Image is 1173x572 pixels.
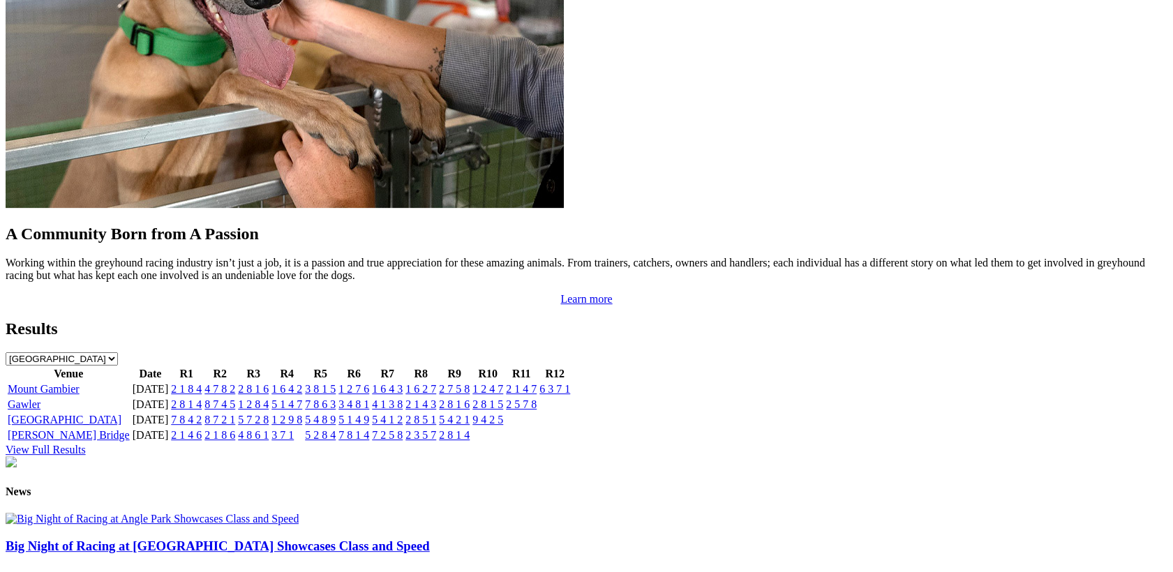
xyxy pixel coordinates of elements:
a: 2 5 7 8 [506,398,537,410]
td: [DATE] [132,398,170,412]
a: 2 1 4 3 [405,398,436,410]
a: 8 7 4 5 [204,398,235,410]
th: R12 [539,367,571,381]
a: [GEOGRAPHIC_DATA] [8,414,121,426]
th: R5 [304,367,336,381]
a: 6 3 7 1 [539,383,570,395]
a: 2 8 1 4 [171,398,202,410]
td: [DATE] [132,413,170,427]
a: 2 1 4 7 [506,383,537,395]
a: 8 7 2 1 [204,414,235,426]
a: 5 4 2 1 [439,414,470,426]
a: 2 8 1 6 [238,383,269,395]
a: 2 8 1 6 [439,398,470,410]
a: 2 8 5 1 [405,414,436,426]
a: 5 1 4 7 [271,398,302,410]
a: 2 3 5 7 [405,429,436,441]
a: 2 1 4 6 [171,429,202,441]
a: 2 8 1 4 [439,429,470,441]
td: [DATE] [132,382,170,396]
th: R6 [338,367,370,381]
th: R4 [271,367,303,381]
a: 4 1 3 8 [372,398,403,410]
th: R2 [204,367,236,381]
th: Date [132,367,170,381]
a: 5 4 1 2 [372,414,403,426]
a: 2 1 8 6 [204,429,235,441]
a: 7 8 4 2 [171,414,202,426]
a: 5 1 4 9 [338,414,369,426]
th: R11 [505,367,537,381]
a: 3 4 8 1 [338,398,369,410]
th: Venue [7,367,130,381]
a: 4 7 8 2 [204,383,235,395]
a: 1 6 4 2 [271,383,302,395]
a: 1 2 4 7 [472,383,503,395]
a: View Full Results [6,444,86,456]
a: Big Night of Racing at [GEOGRAPHIC_DATA] Showcases Class and Speed [6,539,430,553]
h2: A Community Born from A Passion [6,225,1167,243]
a: 3 8 1 5 [305,383,336,395]
a: Learn more [560,293,612,305]
a: 5 4 8 9 [305,414,336,426]
a: 3 7 1 [271,429,294,441]
a: 1 6 4 3 [372,383,403,395]
h4: News [6,486,1167,498]
th: R8 [405,367,437,381]
th: R7 [371,367,403,381]
h2: Results [6,319,1167,338]
a: 2 7 5 8 [439,383,470,395]
a: 1 2 9 8 [271,414,302,426]
img: chasers_homepage.jpg [6,456,17,467]
a: 7 8 6 3 [305,398,336,410]
th: R1 [170,367,202,381]
a: 2 8 1 5 [472,398,503,410]
a: [PERSON_NAME] Bridge [8,429,130,441]
th: R3 [237,367,269,381]
a: 9 4 2 5 [472,414,503,426]
a: 2 1 8 4 [171,383,202,395]
a: 1 6 2 7 [405,383,436,395]
a: 5 2 8 4 [305,429,336,441]
img: Big Night of Racing at Angle Park Showcases Class and Speed [6,513,299,525]
p: Working within the greyhound racing industry isn’t just a job, it is a passion and true appreciat... [6,257,1167,282]
a: 1 2 8 4 [238,398,269,410]
th: R9 [438,367,470,381]
a: 5 7 2 8 [238,414,269,426]
a: Gawler [8,398,40,410]
a: Mount Gambier [8,383,80,395]
a: 4 8 6 1 [238,429,269,441]
a: 7 8 1 4 [338,429,369,441]
a: 1 2 7 6 [338,383,369,395]
th: R10 [472,367,504,381]
td: [DATE] [132,428,170,442]
a: 7 2 5 8 [372,429,403,441]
